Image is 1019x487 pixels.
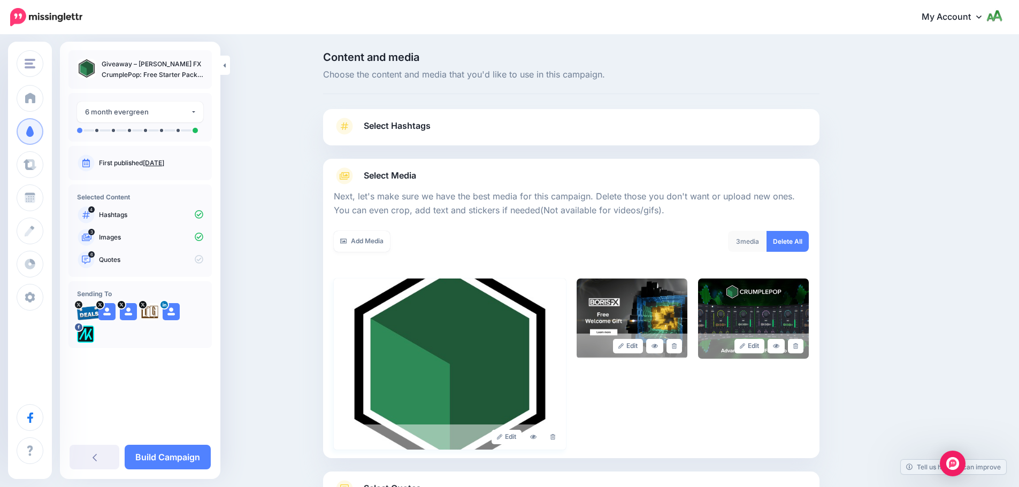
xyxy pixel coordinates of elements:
[95,129,98,132] li: A post will be sent on day 1
[492,430,522,444] a: Edit
[177,129,180,132] li: A post will be sent on day 124
[613,339,643,353] a: Edit
[102,59,203,80] p: Giveaway – [PERSON_NAME] FX CrumplePop: Free Starter Pack | Studio‑Clear Speech, Fast AI Noise Re...
[323,52,819,63] span: Content and media
[160,129,163,132] li: A post will be sent on day 73
[143,159,164,167] a: [DATE]
[77,128,82,133] li: A post will be sent on day 0
[577,279,687,359] img: f0f850625620b9aa1156d5e7f26b9964_large.jpg
[734,339,765,353] a: Edit
[767,231,809,252] a: Delete All
[128,129,131,132] li: A post will be sent on day 10
[901,460,1006,474] a: Tell us how we can improve
[364,168,416,183] span: Select Media
[728,231,767,252] div: media
[120,303,137,320] img: user_default_image.png
[85,106,190,118] div: 6 month evergreen
[99,210,203,220] p: Hashtags
[334,184,809,450] div: Select Media
[77,59,96,78] img: b7ac1b12b5e608981572099a08a9a449_thumb.jpg
[99,255,203,265] p: Quotes
[698,279,809,359] img: bc1f29a2ce033738f2f1e51f814329ee_large.jpg
[334,190,809,218] p: Next, let's make sure we have the best media for this campaign. Delete those you don't want or up...
[163,303,180,320] img: user_default_image.png
[99,158,203,168] p: First published
[144,129,147,132] li: A post will be sent on day 32
[77,290,203,298] h4: Sending To
[112,129,115,132] li: A post will be sent on day 3
[334,279,566,450] img: b7ac1b12b5e608981572099a08a9a449_large.jpg
[193,128,198,133] li: A post will be sent on day 180
[911,4,1003,30] a: My Account
[736,237,740,245] span: 3
[334,167,809,184] a: Select Media
[25,59,35,68] img: menu.png
[364,119,431,133] span: Select Hashtags
[88,251,95,258] span: 6
[98,303,116,320] img: user_default_image.png
[141,303,158,320] img: agK0rCH6-27705.jpg
[10,8,82,26] img: Missinglettr
[940,451,966,476] div: Open Intercom Messenger
[77,326,94,343] img: 300371053_782866562685722_1733786435366177641_n-bsa128417.png
[88,206,95,213] span: 4
[323,68,819,82] span: Choose the content and media that you'd like to use in this campaign.
[77,303,101,320] img: 95cf0fca748e57b5e67bba0a1d8b2b21-27699.png
[77,193,203,201] h4: Selected Content
[334,231,390,252] a: Add Media
[99,233,203,242] p: Images
[334,118,809,145] a: Select Hashtags
[88,229,95,235] span: 3
[77,102,203,122] button: 6 month evergreen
